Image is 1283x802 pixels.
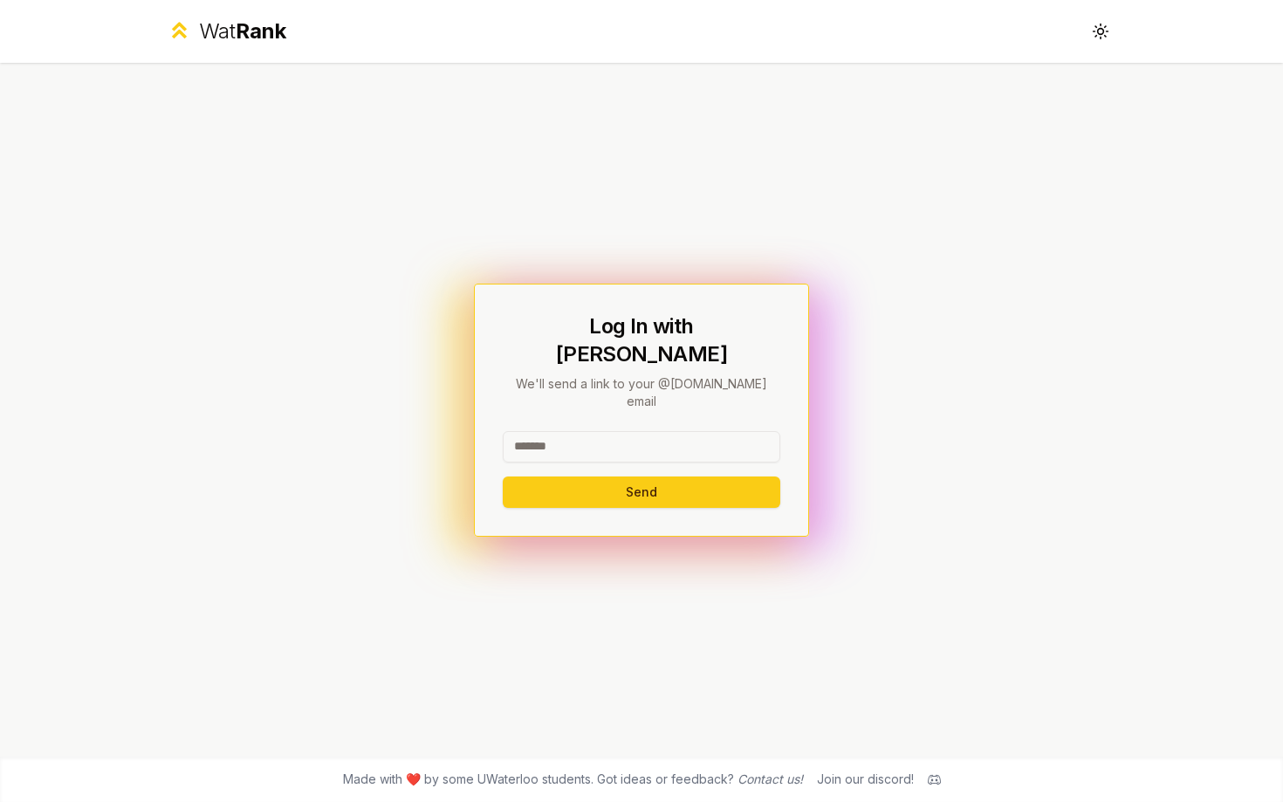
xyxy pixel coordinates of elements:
[236,18,286,44] span: Rank
[167,17,286,45] a: WatRank
[199,17,286,45] div: Wat
[738,771,803,786] a: Contact us!
[503,312,780,368] h1: Log In with [PERSON_NAME]
[343,771,803,788] span: Made with ❤️ by some UWaterloo students. Got ideas or feedback?
[503,476,780,508] button: Send
[817,771,914,788] div: Join our discord!
[503,375,780,410] p: We'll send a link to your @[DOMAIN_NAME] email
